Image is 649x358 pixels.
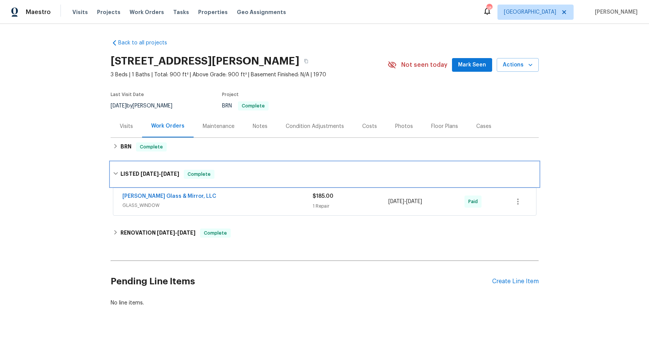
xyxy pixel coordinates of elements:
[476,123,491,130] div: Cases
[253,123,267,130] div: Notes
[185,170,214,178] span: Complete
[286,123,344,130] div: Condition Adjustments
[111,57,299,65] h2: [STREET_ADDRESS][PERSON_NAME]
[141,171,159,177] span: [DATE]
[111,103,127,109] span: [DATE]
[203,123,235,130] div: Maintenance
[239,104,268,108] span: Complete
[201,229,230,237] span: Complete
[504,8,556,16] span: [GEOGRAPHIC_DATA]
[237,8,286,16] span: Geo Assignments
[122,194,216,199] a: [PERSON_NAME] Glass & Mirror, LLC
[458,60,486,70] span: Mark Seen
[468,198,481,205] span: Paid
[299,54,313,68] button: Copy Address
[157,230,175,235] span: [DATE]
[388,198,422,205] span: -
[111,299,539,307] div: No line items.
[222,92,239,97] span: Project
[122,202,313,209] span: GLASS_WINDOW
[111,224,539,242] div: RENOVATION [DATE]-[DATE]Complete
[497,58,539,72] button: Actions
[503,60,533,70] span: Actions
[111,92,144,97] span: Last Visit Date
[111,39,183,47] a: Back to all projects
[130,8,164,16] span: Work Orders
[198,8,228,16] span: Properties
[486,5,492,12] div: 18
[157,230,195,235] span: -
[222,103,269,109] span: BRN
[120,123,133,130] div: Visits
[313,194,333,199] span: $185.00
[120,142,131,151] h6: BRN
[111,138,539,156] div: BRN Complete
[452,58,492,72] button: Mark Seen
[111,101,181,110] div: by [PERSON_NAME]
[431,123,458,130] div: Floor Plans
[161,171,179,177] span: [DATE]
[492,278,539,285] div: Create Line Item
[592,8,638,16] span: [PERSON_NAME]
[111,264,492,299] h2: Pending Line Items
[120,229,195,238] h6: RENOVATION
[406,199,422,204] span: [DATE]
[137,143,166,151] span: Complete
[26,8,51,16] span: Maestro
[362,123,377,130] div: Costs
[141,171,179,177] span: -
[151,122,185,130] div: Work Orders
[111,162,539,186] div: LISTED [DATE]-[DATE]Complete
[401,61,447,69] span: Not seen today
[120,170,179,179] h6: LISTED
[313,202,389,210] div: 1 Repair
[97,8,120,16] span: Projects
[395,123,413,130] div: Photos
[177,230,195,235] span: [DATE]
[173,9,189,15] span: Tasks
[72,8,88,16] span: Visits
[388,199,404,204] span: [DATE]
[111,71,388,79] span: 3 Beds | 1 Baths | Total: 900 ft² | Above Grade: 900 ft² | Basement Finished: N/A | 1970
